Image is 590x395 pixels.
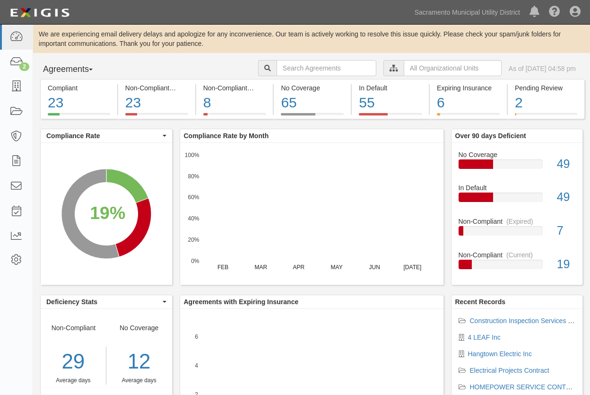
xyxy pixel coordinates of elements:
a: Non-Compliant(Expired)8 [196,113,273,121]
div: Non-Compliant (Current) [125,83,188,93]
img: logo-5460c22ac91f19d4615b14bd174203de0afe785f0fc80cf4dbbc73dc1793850b.png [7,4,72,21]
div: Non-Compliant [451,217,583,226]
a: HOMEPOWER SERVICE CONTRACT [470,383,584,391]
div: In Default [359,83,422,93]
a: Expiring Insurance6 [430,113,507,121]
div: 8 [203,93,266,113]
div: 29 [41,347,106,377]
div: (Expired) [251,83,278,93]
text: 40% [188,215,199,222]
div: 23 [125,93,188,113]
div: Compliant [48,83,110,93]
div: 49 [550,156,582,173]
text: 20% [188,237,199,243]
text: 80% [188,173,199,179]
button: Compliance Rate [41,129,172,142]
div: 19 [550,256,582,273]
a: Non-Compliant(Current)19 [459,250,576,277]
a: In Default49 [459,183,576,217]
input: Search Agreements [277,60,376,76]
a: Sacramento Municipal Utility District [410,3,525,22]
button: Deficiency Stats [41,295,172,308]
a: Non-Compliant(Expired)7 [459,217,576,250]
div: 23 [48,93,110,113]
a: Electrical Projects Contract [470,367,549,374]
b: Compliance Rate by Month [184,132,269,140]
text: 60% [188,194,199,201]
div: No Coverage [281,83,344,93]
text: 0% [191,257,200,264]
a: Compliant23 [40,113,117,121]
div: As of [DATE] 04:58 pm [509,64,576,73]
div: We are experiencing email delivery delays and apologize for any inconvenience. Our team is active... [33,29,590,48]
text: 6 [195,333,198,340]
div: Non-Compliant (Expired) [203,83,266,93]
text: MAR [254,264,267,271]
div: 12 [113,347,165,377]
div: 49 [550,189,582,206]
a: 4 LEAF Inc [468,334,501,341]
div: Pending Review [515,83,577,93]
a: No Coverage49 [459,150,576,184]
span: Deficiency Stats [46,297,160,307]
a: Hangtown Electric Inc [468,350,532,358]
a: No Coverage65 [274,113,351,121]
div: In Default [451,183,583,193]
div: 2 [19,62,29,71]
text: FEB [217,264,228,271]
svg: A chart. [180,143,443,285]
text: [DATE] [403,264,421,271]
div: 65 [281,93,344,113]
div: Expiring Insurance [437,83,500,93]
span: Compliance Rate [46,131,160,140]
a: Non-Compliant(Current)23 [118,113,195,121]
b: Over 90 days Deficient [455,132,526,140]
div: No Coverage [451,150,583,159]
text: APR [293,264,304,271]
text: JUN [369,264,380,271]
input: All Organizational Units [404,60,502,76]
i: Help Center - Complianz [549,7,560,18]
button: Agreements [40,60,111,79]
div: 2 [515,93,577,113]
div: (Expired) [506,217,533,226]
text: MAY [330,264,342,271]
div: Average days [113,377,165,385]
div: (Current) [173,83,200,93]
div: 7 [550,222,582,239]
b: Agreements with Expiring Insurance [184,298,299,306]
b: Recent Records [455,298,506,306]
div: (Current) [506,250,533,260]
div: Non-Compliant [451,250,583,260]
div: 55 [359,93,422,113]
text: 100% [184,151,199,158]
svg: A chart. [41,143,172,285]
a: In Default55 [352,113,429,121]
div: 6 [437,93,500,113]
a: Pending Review2 [508,113,585,121]
div: 19% [90,201,125,226]
div: Average days [41,377,106,385]
text: 4 [195,362,198,369]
